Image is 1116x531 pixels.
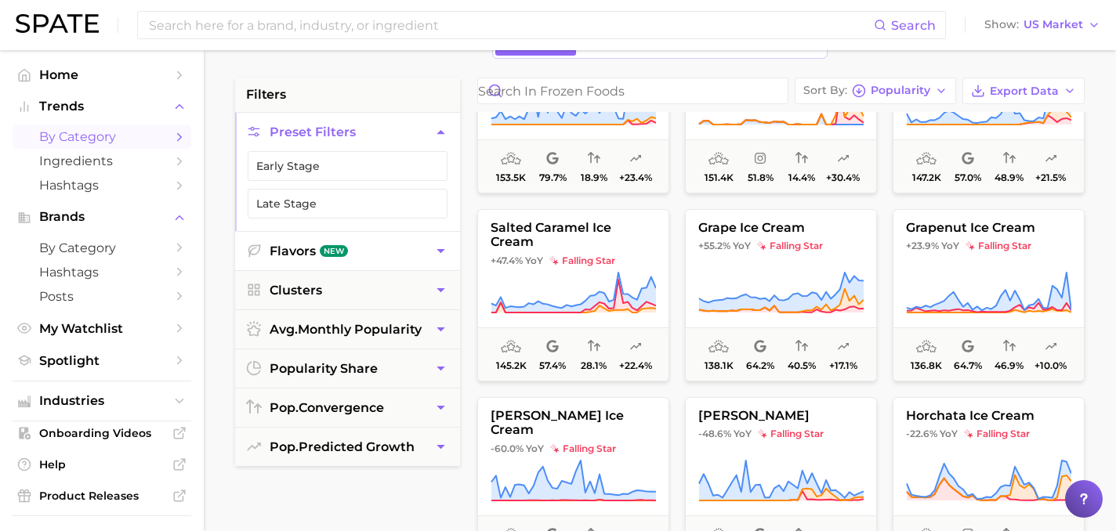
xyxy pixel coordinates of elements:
span: 51.8% [748,172,774,183]
span: 147.2k [912,172,941,183]
span: +23.9% [906,240,939,251]
span: by Category [39,240,165,255]
span: average monthly popularity: Low Popularity [916,150,937,168]
span: +30.4% [826,172,860,183]
span: Trends [39,99,165,114]
span: popularity share: Instagram [754,150,766,168]
span: popularity share: Google [754,338,766,356]
span: [PERSON_NAME] [686,409,876,423]
span: +47.4% [491,255,523,266]
button: popularity share [235,349,460,388]
button: pop.predicted growth [235,428,460,466]
span: falling star [758,428,824,440]
button: Preset Filters [235,113,460,151]
img: falling star [758,429,767,439]
span: filters [246,85,286,104]
span: average monthly popularity: Low Popularity [501,338,521,356]
span: 46.9% [995,360,1024,371]
button: Trends [13,95,191,118]
a: Posts [13,284,191,309]
button: ShowUS Market [980,15,1104,35]
span: average monthly popularity: Low Popularity [916,338,937,356]
span: popularity convergence: Medium Convergence [1003,338,1016,356]
img: falling star [966,241,975,251]
span: 138.1k [705,360,734,371]
span: falling star [966,240,1031,252]
a: Hashtags [13,173,191,197]
a: My Watchlist [13,316,191,341]
span: Hashtags [39,178,165,193]
span: 57.0% [955,172,981,183]
span: YoY [941,240,959,252]
img: SPATE [16,14,99,33]
span: My Watchlist [39,321,165,336]
span: popularity share [270,361,378,376]
span: Help [39,457,165,471]
span: Spotlight [39,353,165,368]
button: Sort ByPopularity [795,78,956,104]
button: Early Stage [248,151,447,181]
button: Industries [13,389,191,413]
span: 64.7% [954,360,982,371]
span: Search [891,18,936,33]
span: popularity share: Google [962,338,974,356]
span: monthly popularity [270,322,422,337]
span: +22.4% [619,360,652,371]
span: +55.2% [698,240,730,251]
span: popularity convergence: Very Low Convergence [588,150,600,168]
input: Search here for a brand, industry, or ingredient [147,12,874,38]
span: grapenut ice cream [893,221,1084,235]
button: grapenut ice cream+23.9% YoYfalling starfalling star136.8k64.7%46.9%+10.0% [893,209,1085,381]
span: +21.5% [1035,172,1066,183]
span: +10.0% [1034,360,1067,371]
button: avg.monthly popularity [235,310,460,349]
abbr: popularity index [270,400,299,415]
img: falling star [757,241,766,251]
span: falling star [550,442,616,455]
a: Help [13,453,191,476]
span: popularity convergence: Low Convergence [588,338,600,356]
button: pop.convergence [235,388,460,427]
button: Export Data [962,78,1085,104]
button: Clusters [235,271,460,309]
span: popularity predicted growth: Uncertain [1045,338,1057,356]
span: -22.6% [906,428,937,439]
button: grape ice cream+55.2% YoYfalling starfalling star138.1k64.2%40.5%+17.1% [685,209,877,381]
span: falling star [964,428,1030,440]
span: popularity convergence: Medium Convergence [795,338,808,356]
span: 14.4% [788,172,815,183]
span: +17.1% [829,360,857,371]
span: +23.4% [619,172,652,183]
span: New [320,245,348,257]
a: Onboarding Videos [13,421,191,445]
span: Brands [39,210,165,224]
span: by Category [39,129,165,144]
span: YoY [733,240,751,252]
span: Show [984,20,1019,29]
span: Industries [39,394,165,408]
span: horchata ice cream [893,409,1084,423]
span: popularity convergence: Medium Convergence [1003,150,1016,168]
abbr: popularity index [270,439,299,454]
span: popularity predicted growth: Likely [1045,150,1057,168]
span: YoY [734,428,752,440]
span: popularity share: Google [962,150,974,168]
span: popularity predicted growth: Likely [837,338,850,356]
span: YoY [526,442,544,455]
span: [PERSON_NAME] ice cream [478,409,669,438]
span: Sort By [803,86,847,95]
span: average monthly popularity: Low Popularity [501,150,521,168]
span: Preset Filters [270,125,356,139]
a: Hashtags [13,260,191,284]
span: 57.4% [539,360,566,371]
img: falling star [549,256,559,265]
span: popularity share: Google [546,338,559,356]
span: predicted growth [270,439,415,454]
a: Product Releases [13,484,191,508]
span: 40.5% [788,360,816,371]
button: Brands [13,205,191,229]
span: 136.8k [911,360,942,371]
span: Home [39,67,165,82]
a: Spotlight [13,349,191,373]
span: 28.1% [581,360,607,371]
